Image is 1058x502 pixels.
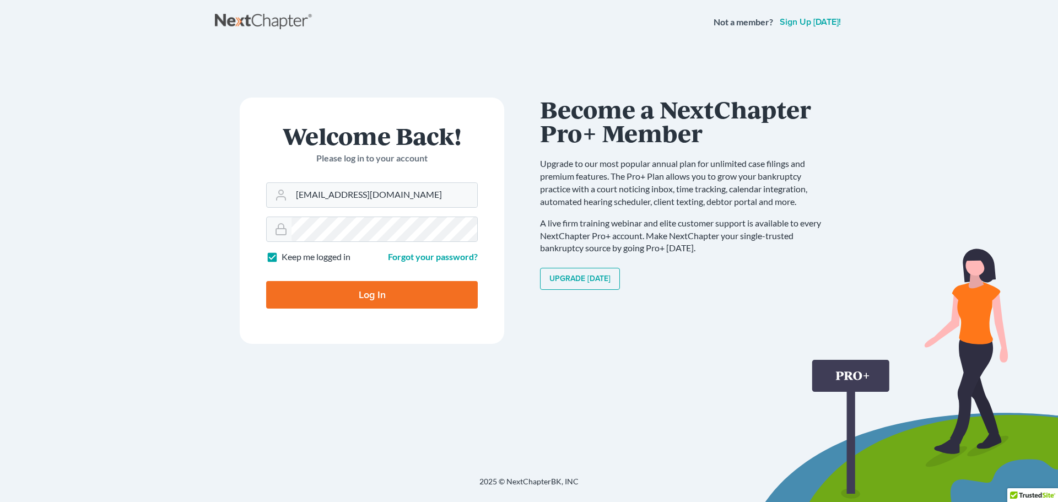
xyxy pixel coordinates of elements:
[266,281,478,309] input: Log In
[540,158,832,208] p: Upgrade to our most popular annual plan for unlimited case filings and premium features. The Pro+...
[540,268,620,290] a: Upgrade [DATE]
[540,98,832,144] h1: Become a NextChapter Pro+ Member
[388,251,478,262] a: Forgot your password?
[215,476,843,496] div: 2025 © NextChapterBK, INC
[714,16,773,29] strong: Not a member?
[266,152,478,165] p: Please log in to your account
[282,251,350,263] label: Keep me logged in
[540,217,832,255] p: A live firm training webinar and elite customer support is available to every NextChapter Pro+ ac...
[778,18,843,26] a: Sign up [DATE]!
[266,124,478,148] h1: Welcome Back!
[292,183,477,207] input: Email Address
